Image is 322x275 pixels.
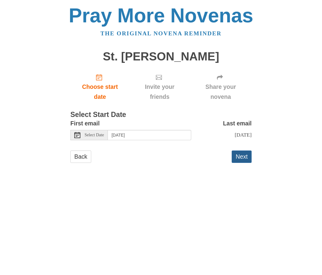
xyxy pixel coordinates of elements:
button: Next [232,150,252,163]
span: Select Date [85,133,104,137]
a: Choose start date [70,69,130,105]
a: Back [70,150,91,163]
label: First email [70,118,100,128]
a: Pray More Novenas [69,4,253,27]
a: The original novena reminder [101,30,222,37]
span: [DATE] [235,132,252,138]
span: Invite your friends [136,82,184,102]
div: Click "Next" to confirm your start date first. [190,69,252,105]
span: Choose start date [76,82,124,102]
h3: Select Start Date [70,111,252,119]
label: Last email [223,118,252,128]
h1: St. [PERSON_NAME] [70,50,252,63]
div: Click "Next" to confirm your start date first. [130,69,190,105]
span: Share your novena [196,82,246,102]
